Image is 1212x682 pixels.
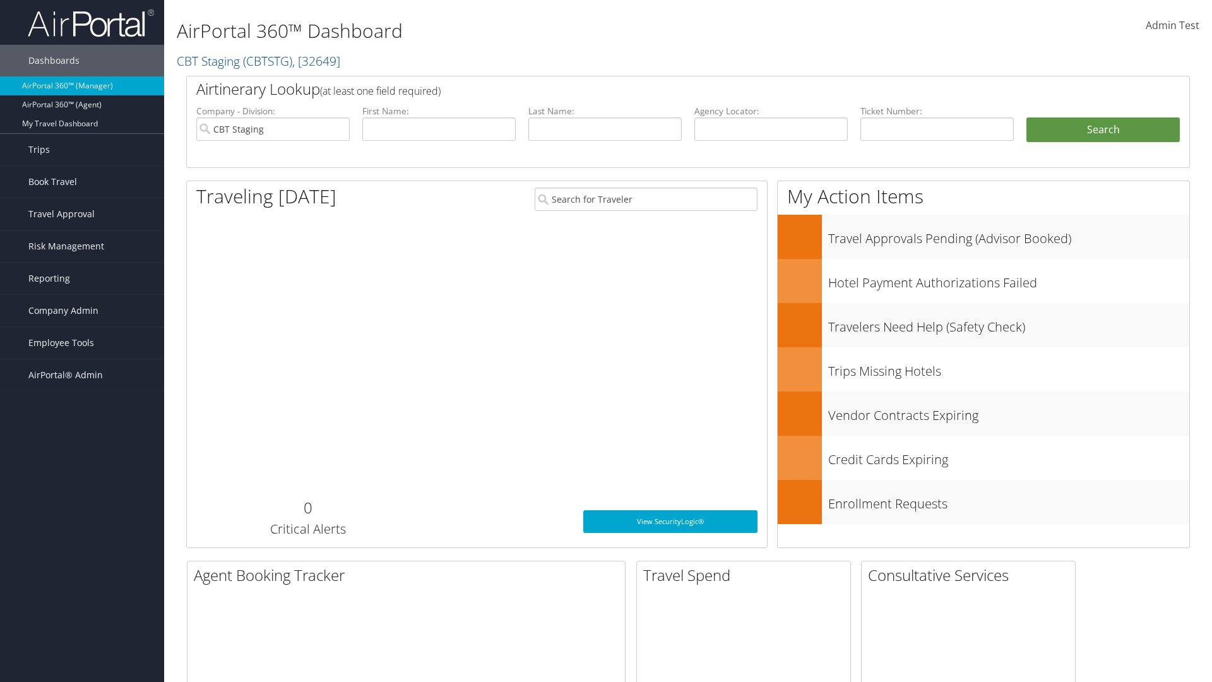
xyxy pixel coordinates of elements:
span: (at least one field required) [320,84,441,98]
a: Hotel Payment Authorizations Failed [778,259,1189,303]
a: Enrollment Requests [778,480,1189,524]
h2: Travel Spend [643,565,850,586]
a: View SecurityLogic® [583,510,757,533]
h1: My Action Items [778,183,1189,210]
h3: Enrollment Requests [828,489,1189,513]
h3: Credit Cards Expiring [828,445,1189,469]
span: Employee Tools [28,327,94,359]
span: AirPortal® Admin [28,359,103,391]
a: Vendor Contracts Expiring [778,392,1189,436]
span: ( CBTSTG ) [243,52,292,69]
span: Risk Management [28,230,104,262]
h1: Traveling [DATE] [196,183,336,210]
img: airportal-logo.png [28,8,154,38]
a: Travelers Need Help (Safety Check) [778,303,1189,347]
input: Search for Traveler [535,188,757,211]
span: Travel Approval [28,198,95,230]
span: Trips [28,134,50,165]
h3: Trips Missing Hotels [828,356,1189,380]
label: Company - Division: [196,105,350,117]
label: Last Name: [528,105,682,117]
span: Book Travel [28,166,77,198]
label: Ticket Number: [860,105,1014,117]
label: First Name: [362,105,516,117]
h1: AirPortal 360™ Dashboard [177,18,858,44]
a: CBT Staging [177,52,340,69]
h3: Vendor Contracts Expiring [828,400,1189,424]
span: Admin Test [1146,18,1199,32]
button: Search [1026,117,1180,143]
span: Company Admin [28,295,98,326]
span: , [ 32649 ] [292,52,340,69]
h2: Consultative Services [868,565,1075,586]
span: Reporting [28,263,70,294]
span: Dashboards [28,45,80,76]
h3: Travelers Need Help (Safety Check) [828,312,1189,336]
h3: Hotel Payment Authorizations Failed [828,268,1189,292]
h3: Travel Approvals Pending (Advisor Booked) [828,224,1189,248]
h2: 0 [196,497,419,518]
label: Agency Locator: [694,105,848,117]
a: Trips Missing Hotels [778,347,1189,392]
a: Admin Test [1146,6,1199,45]
h2: Agent Booking Tracker [194,565,625,586]
a: Credit Cards Expiring [778,436,1189,480]
h2: Airtinerary Lookup [196,78,1096,100]
a: Travel Approvals Pending (Advisor Booked) [778,215,1189,259]
h3: Critical Alerts [196,520,419,538]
